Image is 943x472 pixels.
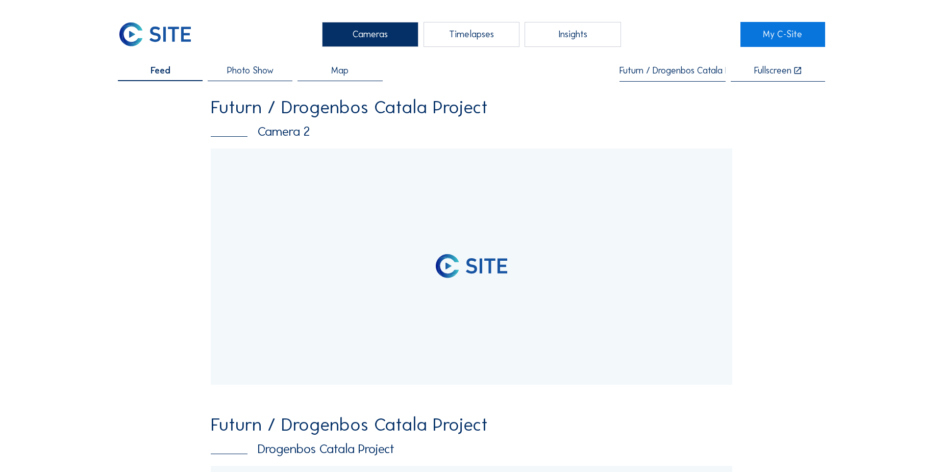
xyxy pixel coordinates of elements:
div: Cameras [322,22,418,47]
a: C-SITE Logo [118,22,203,47]
span: Photo Show [227,66,274,75]
div: Futurn / Drogenbos Catala Project [211,415,732,434]
div: Insights [525,22,621,47]
img: logo_pic [436,254,459,278]
img: logo_text [466,258,507,274]
img: C-SITE Logo [118,22,192,47]
div: Drogenbos Catala Project [211,442,732,455]
div: Futurn / Drogenbos Catala Project [211,98,732,116]
span: Feed [151,66,170,75]
div: Fullscreen [754,66,791,76]
a: My C-Site [740,22,825,47]
span: Map [331,66,349,75]
div: Camera 2 [211,125,732,138]
div: Timelapses [424,22,519,47]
